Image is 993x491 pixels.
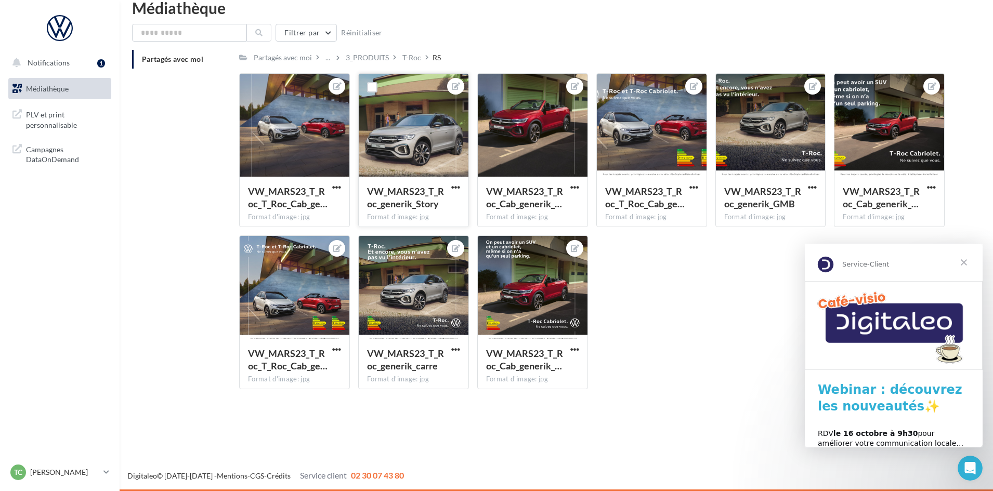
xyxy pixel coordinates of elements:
[142,55,203,63] span: Partagés avec moi
[6,52,109,74] button: Notifications 1
[367,213,460,222] div: Format d'image: jpg
[843,185,920,209] span: VW_MARS23_T_Roc_Cab_generik_GMB
[26,84,69,93] span: Médiathèque
[323,50,332,65] div: ...
[367,348,444,371] span: VW_MARS23_T_Roc_generik_carre
[337,26,387,39] button: Réinitialiser
[248,185,328,209] span: VW_MARS23_T_Roc_T_Roc_Cab_generik_Story
[127,471,404,480] span: © [DATE]-[DATE] - - -
[26,142,107,165] span: Campagnes DataOnDemand
[248,213,341,222] div: Format d'image: jpg
[486,375,579,384] div: Format d'image: jpg
[605,185,685,209] span: VW_MARS23_T_Roc_T_Roc_Cab_generik_GMB
[486,348,563,371] span: VW_MARS23_T_Roc_Cab_generik_carre
[805,244,983,447] iframe: Intercom live chat message
[6,138,113,169] a: Campagnes DataOnDemand
[724,213,817,222] div: Format d'image: jpg
[276,24,337,42] button: Filtrer par
[486,213,579,222] div: Format d'image: jpg
[26,108,107,130] span: PLV et print personnalisable
[6,103,113,134] a: PLV et print personnalisable
[843,213,936,222] div: Format d'image: jpg
[300,470,347,480] span: Service client
[254,52,312,63] div: Partagés avec moi
[958,456,983,481] iframe: Intercom live chat
[29,185,113,194] b: le 16 octobre à 9h30
[346,52,389,63] div: 3_PRODUITS
[8,462,111,482] a: TC [PERSON_NAME]
[250,471,264,480] a: CGS
[248,375,341,384] div: Format d'image: jpg
[402,52,421,63] div: T-Roc
[13,185,165,216] div: RDV pour améliorer votre communication locale… et attirer plus de clients !
[367,375,460,384] div: Format d'image: jpg
[267,471,291,480] a: Crédits
[14,467,22,477] span: TC
[605,213,698,222] div: Format d'image: jpg
[217,471,247,480] a: Mentions
[6,78,113,100] a: Médiathèque
[28,58,70,67] span: Notifications
[30,467,99,477] p: [PERSON_NAME]
[367,185,444,209] span: VW_MARS23_T_Roc_generik_Story
[248,348,328,371] span: VW_MARS23_T_Roc_T_Roc_Cab_generik_carre
[127,471,157,480] a: Digitaleo
[486,185,563,209] span: VW_MARS23_T_Roc_Cab_generik_Story
[724,185,801,209] span: VW_MARS23_T_Roc_generik_GMB
[433,52,441,63] div: RS
[97,59,105,68] div: 1
[351,470,404,480] span: 02 30 07 43 80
